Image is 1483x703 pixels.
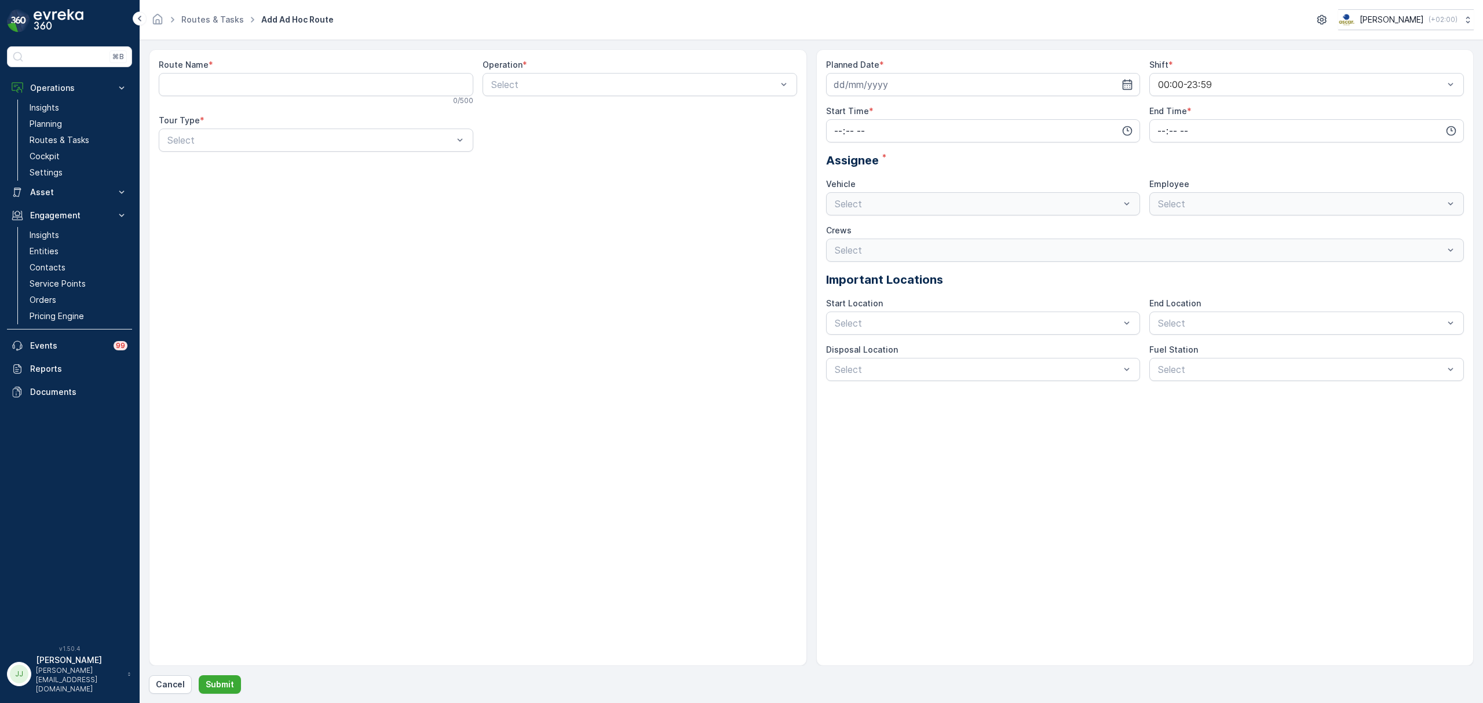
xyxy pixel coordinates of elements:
[826,152,879,169] span: Assignee
[25,276,132,292] a: Service Points
[149,675,192,694] button: Cancel
[112,52,124,61] p: ⌘B
[30,118,62,130] p: Planning
[25,148,132,164] a: Cockpit
[30,134,89,146] p: Routes & Tasks
[25,164,132,181] a: Settings
[36,666,122,694] p: [PERSON_NAME][EMAIL_ADDRESS][DOMAIN_NAME]
[826,345,898,354] label: Disposal Location
[159,115,200,125] label: Tour Type
[826,225,852,235] label: Crews
[826,106,869,116] label: Start Time
[36,654,122,666] p: [PERSON_NAME]
[25,227,132,243] a: Insights
[1149,106,1187,116] label: End Time
[30,340,107,351] p: Events
[30,82,109,94] p: Operations
[10,665,28,683] div: JJ
[826,271,1464,288] p: Important Locations
[30,386,127,398] p: Documents
[30,151,60,162] p: Cockpit
[1149,298,1201,308] label: End Location
[25,100,132,116] a: Insights
[453,96,473,105] p: 0 / 500
[7,204,132,227] button: Engagement
[1158,316,1444,330] p: Select
[259,14,336,25] span: Add Ad Hoc Route
[483,60,523,69] label: Operation
[156,679,185,690] p: Cancel
[30,186,109,198] p: Asset
[25,116,132,132] a: Planning
[30,363,127,375] p: Reports
[1429,15,1458,24] p: ( +02:00 )
[30,210,109,221] p: Engagement
[826,179,856,189] label: Vehicle
[835,316,1120,330] p: Select
[30,246,59,257] p: Entities
[30,167,63,178] p: Settings
[116,341,125,350] p: 99
[7,357,132,380] a: Reports
[7,334,132,357] a: Events99
[25,243,132,259] a: Entities
[1158,363,1444,376] p: Select
[25,132,132,148] a: Routes & Tasks
[30,278,86,290] p: Service Points
[151,17,164,27] a: Homepage
[25,292,132,308] a: Orders
[1149,179,1189,189] label: Employee
[25,308,132,324] a: Pricing Engine
[1149,345,1198,354] label: Fuel Station
[1149,60,1168,69] label: Shift
[25,259,132,276] a: Contacts
[491,78,777,91] p: Select
[199,675,241,694] button: Submit
[7,380,132,404] a: Documents
[835,363,1120,376] p: Select
[34,9,83,32] img: logo_dark-DEwI_e13.png
[181,14,244,24] a: Routes & Tasks
[30,294,56,306] p: Orders
[1338,13,1355,26] img: basis-logo_rgb2x.png
[7,76,132,100] button: Operations
[206,679,234,690] p: Submit
[1360,14,1424,25] p: [PERSON_NAME]
[167,133,453,147] p: Select
[1338,9,1474,30] button: [PERSON_NAME](+02:00)
[7,181,132,204] button: Asset
[30,229,59,241] p: Insights
[7,645,132,652] span: v 1.50.4
[7,9,30,32] img: logo
[826,73,1141,96] input: dd/mm/yyyy
[159,60,209,69] label: Route Name
[30,310,84,322] p: Pricing Engine
[826,298,883,308] label: Start Location
[30,262,65,273] p: Contacts
[826,60,879,69] label: Planned Date
[7,654,132,694] button: JJ[PERSON_NAME][PERSON_NAME][EMAIL_ADDRESS][DOMAIN_NAME]
[30,102,59,113] p: Insights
